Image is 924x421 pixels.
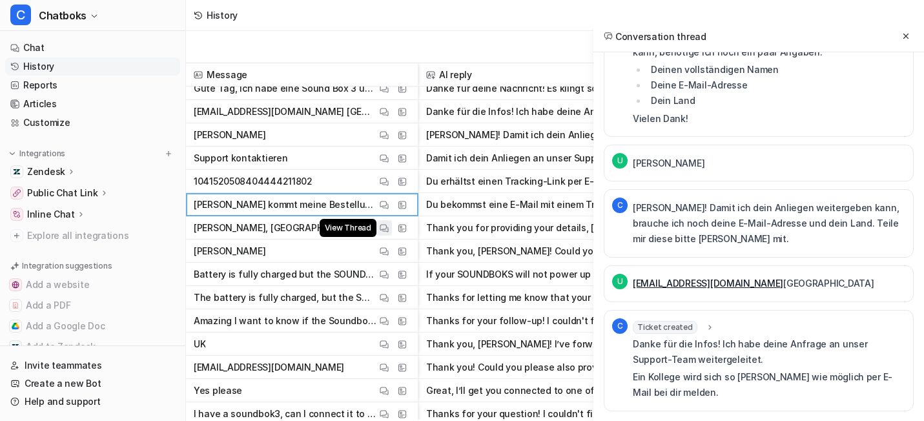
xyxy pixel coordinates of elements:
img: Add a Google Doc [12,322,19,330]
span: View Thread [320,219,376,237]
img: Public Chat Link [13,189,21,197]
button: Damit ich dein Anliegen an unser Support-Team weiterleiten kann, benötige ich noch ein paar Angab... [426,147,678,170]
p: Battery is fully charged but the SOUNDBOKS will not power up [194,263,376,286]
p: Amazing I want to know if the Soundboks Gen 3 can link up with soundboks go [194,309,376,333]
span: Ticket created [633,321,697,334]
a: Customize [5,114,180,132]
p: Integration suggestions [22,260,112,272]
p: [PERSON_NAME] [194,240,265,263]
span: AI reply [424,63,681,87]
span: Explore all integrations [27,225,175,246]
img: explore all integrations [10,229,23,242]
p: Integrations [19,149,65,159]
p: Ein Kollege wird sich so [PERSON_NAME] wie möglich per E-Mail bei dir melden. [633,369,905,400]
button: View Thread [376,220,392,236]
button: Add a websiteAdd a website [5,274,180,295]
a: Invite teammates [5,356,180,375]
span: C [612,198,628,213]
button: Thanks for your follow-up! I couldn't find any official information confirming whether the SOUNDB... [426,309,678,333]
span: U [612,153,628,169]
p: [PERSON_NAME] kommt meine Bestellung?? [194,193,376,216]
span: Message [191,63,413,87]
p: [GEOGRAPHIC_DATA] [633,276,874,291]
button: Danke für die Infos! Ich habe deine Anfrage an unser Support-Team weitergeleitet. Ein Kollege wir... [426,100,678,123]
button: Du erhältst einen Tracking-Link per E-Mail, sobald deine Bestellung unser Lager verlässt. Die Sta... [426,170,678,193]
p: [EMAIL_ADDRESS][DOMAIN_NAME] [GEOGRAPHIC_DATA] [194,100,376,123]
button: If your SOUNDBOKS will not power up even though the battery is fully charged, this may indicate a... [426,263,678,286]
a: Explore all integrations [5,227,180,245]
button: Thank you, [PERSON_NAME]! Could you please provide the following details so I can connect you wit... [426,240,678,263]
p: UK [194,333,205,356]
button: [PERSON_NAME]! Damit ich dein Anliegen weitergeben kann, brauche ich noch deine E-Mail-Adresse un... [426,123,678,147]
a: Create a new Bot [5,375,180,393]
img: expand menu [8,149,17,158]
p: [PERSON_NAME], [GEOGRAPHIC_DATA], [EMAIL_ADDRESS][DOMAIN_NAME], soundbox 3 [194,216,376,240]
li: Deine E-Mail-Adresse [647,77,905,93]
img: Add a PDF [12,302,19,309]
span: Chatboks [39,6,87,25]
p: Public Chat Link [27,187,98,200]
p: Yes please [194,379,242,402]
span: C [612,318,628,334]
a: Help and support [5,393,180,411]
a: Articles [5,95,180,113]
a: Reports [5,76,180,94]
p: [PERSON_NAME] [194,123,265,147]
p: Inline Chat [27,208,75,221]
li: Dein Land [647,93,905,108]
button: Thank you! Could you please also provide your full name and country? Once I have these details, I... [426,356,678,379]
button: Integrations [5,147,69,160]
button: Add a Google DocAdd a Google Doc [5,316,180,336]
p: [PERSON_NAME]! Damit ich dein Anliegen weitergeben kann, brauche ich noch deine E-Mail-Adresse un... [633,200,905,247]
a: History [5,57,180,76]
img: Add a website [12,281,19,289]
span: C [10,5,31,25]
p: Support kontaktieren [194,147,287,170]
button: Add to ZendeskAdd to Zendesk [5,336,180,357]
img: menu_add.svg [164,149,173,158]
button: Thank you, [PERSON_NAME]! I’ve forwarded your question to our team. One of our agents will get ba... [426,333,678,356]
p: Danke für die Infos! Ich habe deine Anfrage an unser Support-Team weitergeleitet. [633,336,905,367]
p: [PERSON_NAME] [633,156,704,171]
button: Great, I’ll get you connected to one of our agents! Could you please provide: - Your email addres... [426,379,678,402]
button: Danke für deine Nachricht! Es klingt so, als ob bei Bass-lastigen Songs die Höhen deiner SOUNDBOK... [426,77,678,100]
div: History [207,8,238,22]
button: Thank you for providing your details, [PERSON_NAME]! I’ve forwarded your case to our support team... [426,216,678,240]
p: [EMAIL_ADDRESS][DOMAIN_NAME] [194,356,344,379]
p: Vielen Dank! [633,111,905,127]
p: The battery is fully charged, but the SOUNDBOKS will not power up [194,286,376,309]
img: Add to Zendesk [12,343,19,351]
a: [EMAIL_ADDRESS][DOMAIN_NAME] [633,278,783,289]
h2: Conversation thread [604,30,706,43]
li: Deinen vollständigen Namen [647,62,905,77]
button: Thanks for letting me know that your battery is fully charged but your SOUNDBOKS will not power u... [426,286,678,309]
p: 1041520508404444211802 [194,170,313,193]
span: U [612,274,628,289]
button: Add a PDFAdd a PDF [5,295,180,316]
img: Zendesk [13,168,21,176]
button: Du bekommst eine E-Mail mit einem Tracking-Link, sobald deine Bestellung unser Lager verlässt. Di... [426,193,678,216]
p: Zendesk [27,165,65,178]
a: Chat [5,39,180,57]
p: Gute Tag, ich habe eine Sound Box 3 und bei meiner fliegen, wenn der Bass zu druckvoll ist immer ... [194,77,376,100]
img: Inline Chat [13,211,21,218]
